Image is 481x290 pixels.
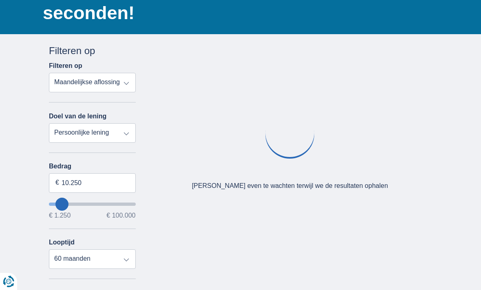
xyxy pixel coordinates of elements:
label: Doel van de lening [49,113,106,120]
label: Bedrag [49,163,136,170]
div: [PERSON_NAME] even te wachten terwijl we de resultaten ophalen [192,181,388,191]
span: € 100.000 [106,212,135,219]
input: wantToBorrow [49,203,136,206]
div: Filteren op [49,44,136,58]
label: Filteren op [49,62,82,70]
span: € 1.250 [49,212,71,219]
label: Looptijd [49,239,75,246]
span: € [55,178,59,188]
